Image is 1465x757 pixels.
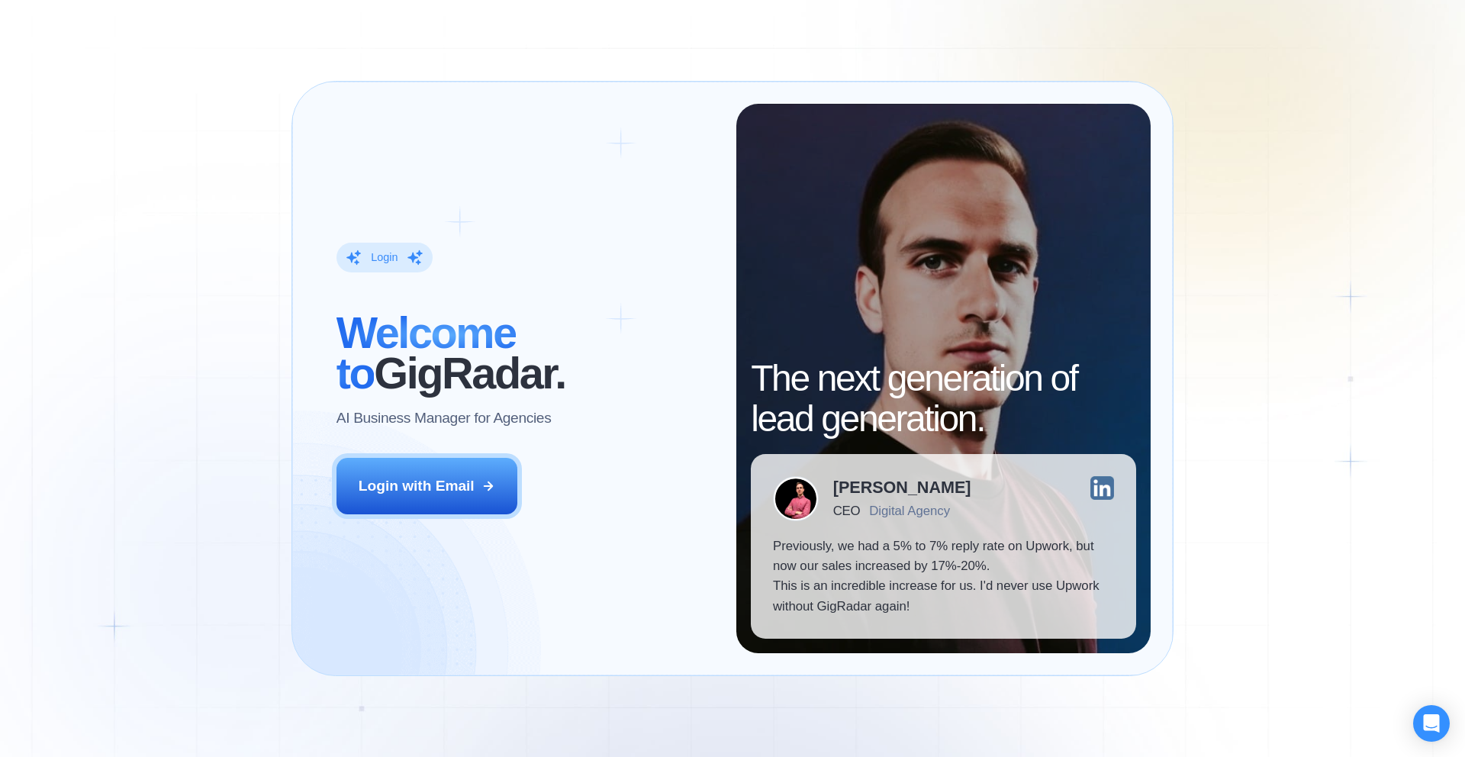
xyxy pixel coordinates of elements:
[336,313,714,394] h2: ‍ GigRadar.
[336,408,552,428] p: AI Business Manager for Agencies
[371,250,398,265] div: Login
[336,458,518,514] button: Login with Email
[359,476,475,496] div: Login with Email
[751,359,1136,440] h2: The next generation of lead generation.
[1413,705,1450,742] div: Open Intercom Messenger
[773,536,1114,617] p: Previously, we had a 5% to 7% reply rate on Upwork, but now our sales increased by 17%-20%. This ...
[833,479,971,496] div: [PERSON_NAME]
[869,504,950,518] div: Digital Agency
[336,308,516,398] span: Welcome to
[833,504,860,518] div: CEO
